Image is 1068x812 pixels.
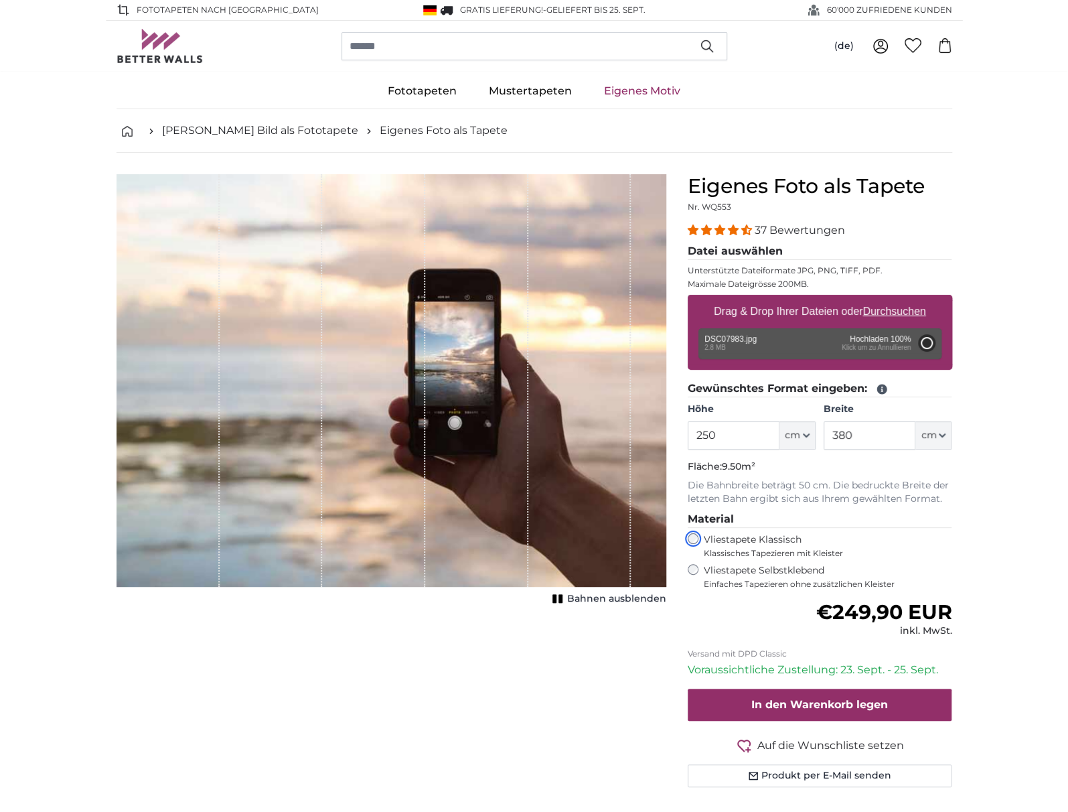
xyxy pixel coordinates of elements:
a: [PERSON_NAME] Bild als Fototapete [162,123,358,139]
button: cm [915,421,951,450]
button: Produkt per E-Mail senden [688,764,952,787]
span: 4.32 stars [688,224,755,236]
legend: Datei auswählen [688,243,952,260]
span: - [543,5,645,15]
img: Betterwalls [117,29,204,63]
p: Versand mit DPD Classic [688,649,952,659]
span: cm [785,429,800,442]
button: (de) [824,34,864,58]
span: In den Warenkorb legen [751,698,888,711]
legend: Material [688,511,952,528]
nav: breadcrumbs [117,109,952,153]
label: Breite [824,403,951,416]
div: 1 of 1 [117,174,666,608]
span: Bahnen ausblenden [567,592,666,606]
span: Geliefert bis 25. Sept. [546,5,645,15]
span: cm [921,429,936,442]
a: Mustertapeten [473,74,588,109]
span: GRATIS Lieferung! [460,5,543,15]
span: Einfaches Tapezieren ohne zusätzlichen Kleister [704,579,952,590]
img: Deutschland [423,5,437,15]
span: 37 Bewertungen [755,224,845,236]
p: Die Bahnbreite beträgt 50 cm. Die bedruckte Breite der letzten Bahn ergibt sich aus Ihrem gewählt... [688,479,952,506]
a: Eigenes Motiv [588,74,696,109]
button: In den Warenkorb legen [688,689,952,721]
button: cm [779,421,816,450]
u: Durchsuchen [862,306,925,317]
label: Vliestapete Klassisch [704,533,941,559]
label: Drag & Drop Ihrer Dateien oder [708,298,931,325]
button: Auf die Wunschliste setzen [688,737,952,754]
span: €249,90 EUR [816,600,951,624]
label: Höhe [688,403,816,416]
label: Vliestapete Selbstklebend [704,564,952,590]
span: Nr. WQ553 [688,202,731,212]
p: Fläche: [688,460,952,474]
p: Unterstützte Dateiformate JPG, PNG, TIFF, PDF. [688,265,952,276]
button: Bahnen ausblenden [548,590,666,608]
h1: Eigenes Foto als Tapete [688,174,952,198]
p: Voraussichtliche Zustellung: 23. Sept. - 25. Sept. [688,662,952,678]
a: Fototapeten [372,74,473,109]
span: Klassisches Tapezieren mit Kleister [704,548,941,559]
span: 9.50m² [722,460,755,472]
legend: Gewünschtes Format eingeben: [688,381,952,397]
div: inkl. MwSt. [816,624,951,638]
p: Maximale Dateigrösse 200MB. [688,279,952,289]
span: 60'000 ZUFRIEDENE KUNDEN [827,4,952,16]
a: Eigenes Foto als Tapete [380,123,508,139]
span: Auf die Wunschliste setzen [757,738,904,754]
span: Fototapeten nach [GEOGRAPHIC_DATA] [137,4,319,16]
